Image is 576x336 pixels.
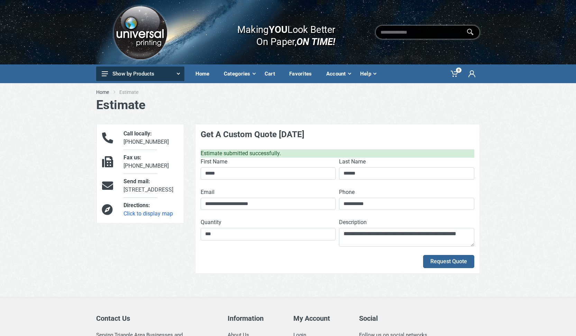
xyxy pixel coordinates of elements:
label: Email [201,188,214,196]
div: Help [355,67,381,81]
i: ON TIME! [296,36,335,47]
a: Cart [260,64,284,83]
span: 0 [456,68,461,73]
h4: Get A Custom Quote [DATE] [201,130,474,140]
div: [PHONE_NUMBER] [118,130,183,146]
div: Categories [219,67,260,81]
nav: breadcrumb [96,89,480,96]
a: Favorites [284,64,321,83]
label: Last Name [339,158,366,166]
h1: Estimate [96,98,480,113]
h5: Information [228,314,283,322]
h5: My Account [293,314,349,322]
h5: Social [359,314,480,322]
div: [PHONE_NUMBER] [118,153,183,170]
a: Click to display map [124,210,173,217]
div: Estimate submitted successfully. [201,149,474,158]
div: Cart [260,67,284,81]
button: Show by Products [96,67,184,81]
span: Directions: [124,202,150,209]
a: Home [191,64,219,83]
label: Description [339,218,367,227]
label: Quantity [201,218,221,227]
div: [STREET_ADDRESS] [118,177,183,194]
a: Home [96,89,109,96]
span: Send mail: [124,178,150,185]
span: Fax us: [124,154,141,161]
label: First Name [201,158,227,166]
div: Favorites [284,67,321,81]
div: Making Look Better On Paper, [224,17,336,48]
li: Estimate [119,89,149,96]
a: 0 [446,64,464,83]
label: Phone [339,188,355,196]
b: YOU [269,24,287,35]
img: Logo.png [111,3,169,62]
button: Request Quote [423,255,474,268]
div: Home [191,67,219,81]
div: Account [321,67,355,81]
h5: Contact Us [96,314,217,322]
span: Call locally: [124,130,152,137]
